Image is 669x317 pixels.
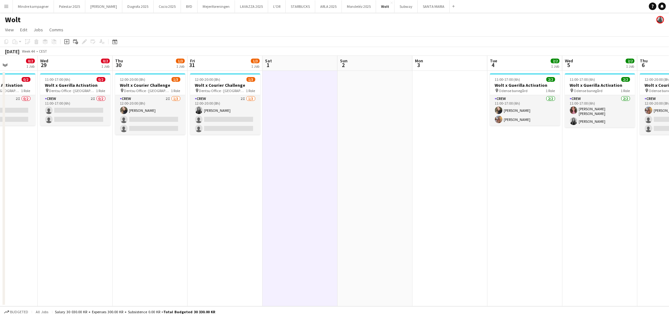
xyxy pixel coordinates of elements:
[40,58,48,64] span: Wed
[564,61,573,69] span: 5
[49,27,63,33] span: Comms
[574,88,603,93] span: Odense banegård
[621,77,630,82] span: 2/2
[115,58,123,64] span: Thu
[551,64,559,69] div: 1 Job
[22,77,30,82] span: 0/2
[418,0,450,13] button: SANTA MARIA
[172,77,180,82] span: 1/3
[198,0,235,13] button: Mejeriforeningen
[195,77,220,82] span: 12:00-20:00 (8h)
[101,64,109,69] div: 1 Job
[101,59,110,63] span: 0/2
[45,77,71,82] span: 11:00-17:00 (6h)
[20,27,27,33] span: Edit
[621,88,630,93] span: 1 Role
[40,82,110,88] h3: Wolt x Guerilla Activation
[5,27,14,33] span: View
[97,77,105,82] span: 0/2
[490,95,560,126] app-card-role: Crew2/211:00-17:00 (6h)[PERSON_NAME][PERSON_NAME]
[26,64,35,69] div: 1 Job
[21,88,30,93] span: 1 Role
[34,27,43,33] span: Jobs
[268,0,286,13] button: L'OR
[490,58,497,64] span: Tue
[264,61,272,69] span: 1
[315,0,342,13] button: ARLA 2025
[171,88,180,93] span: 1 Role
[40,73,110,126] app-job-card: 11:00-17:00 (6h)0/2Wolt x Guerilla Activation Dentsu Office - [GEOGRAPHIC_DATA]1 RoleCrew2I0/211:...
[120,77,146,82] span: 12:00-20:00 (8h)
[115,95,185,135] app-card-role: Crew2I1/312:00-20:00 (8h)[PERSON_NAME]
[122,0,154,13] button: Dagrofa 2025
[176,59,185,63] span: 1/3
[247,77,255,82] span: 1/3
[190,58,195,64] span: Fri
[499,88,528,93] span: Odense banegård
[39,49,47,54] div: CEST
[3,309,29,315] button: Budgeted
[5,15,21,24] h1: Wolt
[490,82,560,88] h3: Wolt x Guerilla Activation
[340,58,348,64] span: Sun
[640,58,648,64] span: Thu
[565,82,635,88] h3: Wolt x Guerilla Activation
[570,77,595,82] span: 11:00-17:00 (6h)
[415,58,423,64] span: Mon
[55,309,215,314] div: Salary 30 030.00 KR + Expenses 300.00 KR + Subsistence 0.00 KR =
[35,309,50,314] span: All jobs
[114,61,123,69] span: 30
[13,0,54,13] button: Mindre kampagner
[124,88,171,93] span: Dentsu Office - [GEOGRAPHIC_DATA]
[265,58,272,64] span: Sat
[115,82,185,88] h3: Wolt x Courier Challenge
[546,88,555,93] span: 1 Role
[565,73,635,127] app-job-card: 11:00-17:00 (6h)2/2Wolt x Guerilla Activation Odense banegård1 RoleCrew2/211:00-17:00 (6h)[PERSON...
[235,0,268,13] button: LAVAZZA 2025
[31,26,45,34] a: Jobs
[489,61,497,69] span: 4
[490,73,560,126] app-job-card: 11:00-17:00 (6h)2/2Wolt x Guerilla Activation Odense banegård1 RoleCrew2/211:00-17:00 (6h)[PERSON...
[342,0,376,13] button: Mondeléz 2025
[18,26,30,34] a: Edit
[115,73,185,135] app-job-card: 12:00-20:00 (8h)1/3Wolt x Courier Challenge Dentsu Office - [GEOGRAPHIC_DATA]1 RoleCrew2I1/312:00...
[639,61,648,69] span: 6
[96,88,105,93] span: 1 Role
[495,77,520,82] span: 11:00-17:00 (6h)
[21,49,36,54] span: Week 44
[414,61,423,69] span: 3
[3,26,16,34] a: View
[10,310,28,314] span: Budgeted
[626,59,634,63] span: 2/2
[54,0,85,13] button: Polestar 2025
[181,0,198,13] button: BYD
[163,309,215,314] span: Total Budgeted 30 330.00 KR
[5,48,19,55] div: [DATE]
[39,61,48,69] span: 29
[190,82,260,88] h3: Wolt x Courier Challenge
[154,0,181,13] button: Cocio 2025
[286,0,315,13] button: STARBUCKS
[551,59,560,63] span: 2/2
[339,61,348,69] span: 2
[251,64,259,69] div: 1 Job
[246,88,255,93] span: 1 Role
[199,88,246,93] span: Dentsu Office - [GEOGRAPHIC_DATA]
[40,95,110,126] app-card-role: Crew2I0/211:00-17:00 (6h)
[626,64,634,69] div: 1 Job
[47,26,66,34] a: Comms
[190,95,260,135] app-card-role: Crew2I1/312:00-20:00 (8h)[PERSON_NAME]
[565,95,635,127] app-card-role: Crew2/211:00-17:00 (6h)[PERSON_NAME] [PERSON_NAME][PERSON_NAME]
[251,59,260,63] span: 1/3
[26,59,35,63] span: 0/2
[189,61,195,69] span: 31
[85,0,122,13] button: [PERSON_NAME]
[190,73,260,135] app-job-card: 12:00-20:00 (8h)1/3Wolt x Courier Challenge Dentsu Office - [GEOGRAPHIC_DATA]1 RoleCrew2I1/312:00...
[656,16,664,23] app-user-avatar: Mia Tidemann
[49,88,96,93] span: Dentsu Office - [GEOGRAPHIC_DATA]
